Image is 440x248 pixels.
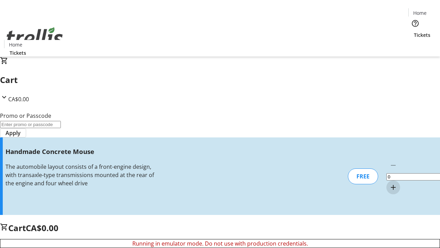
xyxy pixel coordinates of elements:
[414,31,430,39] span: Tickets
[5,163,156,187] div: The automobile layout consists of a front-engine design, with transaxle-type transmissions mounte...
[5,147,156,156] h3: Handmade Concrete Mouse
[9,41,22,48] span: Home
[348,168,378,184] div: FREE
[8,95,29,103] span: CA$0.00
[386,180,400,194] button: Increment by one
[4,41,26,48] a: Home
[408,17,422,30] button: Help
[4,20,65,54] img: Orient E2E Organization sc05a62Sjy's Logo
[26,222,58,234] span: CA$0.00
[10,49,26,56] span: Tickets
[5,129,21,137] span: Apply
[413,9,427,17] span: Home
[4,49,32,56] a: Tickets
[408,31,436,39] a: Tickets
[408,39,422,52] button: Cart
[409,9,431,17] a: Home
